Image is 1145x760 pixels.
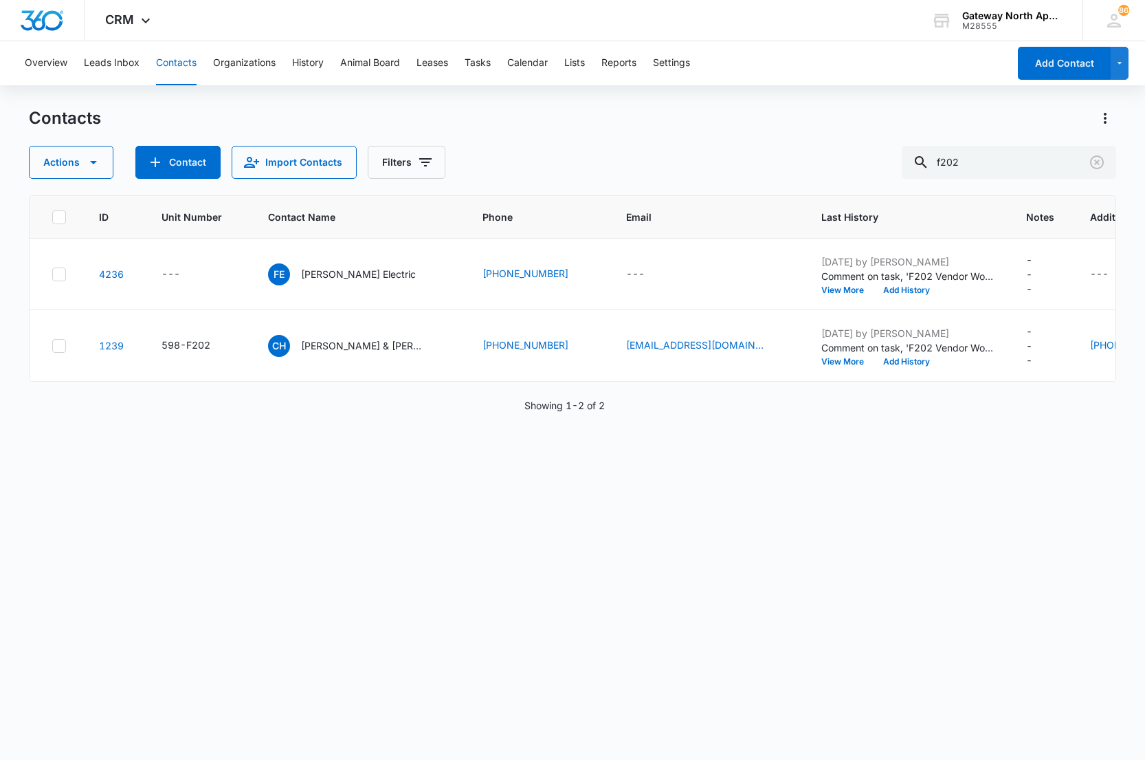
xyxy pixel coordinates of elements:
button: Overview [25,41,67,85]
button: Add Contact [135,146,221,179]
button: Actions [1094,107,1116,129]
input: Search Contacts [902,146,1116,179]
div: Notes - - Select to Edit Field [1026,252,1057,296]
button: View More [821,286,874,294]
span: CH [268,335,290,357]
div: account name [962,10,1063,21]
button: Calendar [507,41,548,85]
button: Add History [874,286,940,294]
div: --- [1026,252,1032,296]
button: Reports [601,41,636,85]
button: Actions [29,146,113,179]
span: CRM [105,12,134,27]
div: notifications count [1118,5,1129,16]
div: --- [162,266,180,283]
div: Notes - - Select to Edit Field [1026,324,1057,367]
div: --- [1026,324,1032,367]
p: Comment on task, 'F202 Vendor Work Order' "The tenant said the problem is not fix [DATE]. The tec... [821,340,993,355]
button: Leases [416,41,448,85]
div: Email - cmegorm250@gmail.com - Select to Edit Field [626,338,788,354]
a: [PHONE_NUMBER] [482,338,568,352]
span: ID [99,210,109,224]
p: [PERSON_NAME] & [PERSON_NAME] [301,338,425,353]
div: Contact Name - Fiske Electric - Select to Edit Field [268,263,441,285]
span: Notes [1026,210,1057,224]
button: Tasks [465,41,491,85]
p: [DATE] by [PERSON_NAME] [821,254,993,269]
div: Email - - Select to Edit Field [626,266,669,283]
button: Lists [564,41,585,85]
button: Add Contact [1018,47,1111,80]
div: Unit Number - - Select to Edit Field [162,266,205,283]
p: Showing 1-2 of 2 [524,398,605,413]
span: Email [626,210,768,224]
span: Last History [821,210,973,224]
a: [EMAIL_ADDRESS][DOMAIN_NAME] [626,338,764,352]
button: View More [821,358,874,366]
span: Unit Number [162,210,235,224]
div: 598-F202 [162,338,210,352]
a: Navigate to contact details page for Fiske Electric [99,268,124,280]
button: Add History [874,358,940,366]
div: --- [626,266,645,283]
div: Contact Name - Christopher Holmes & Lauryn Holmes - Select to Edit Field [268,335,449,357]
button: Animal Board [340,41,400,85]
a: [PHONE_NUMBER] [482,266,568,281]
div: Unit Number - 598-F202 - Select to Edit Field [162,338,235,354]
div: Phone - 9516095890 - Select to Edit Field [482,338,593,354]
div: Additional Phone - - Select to Edit Field [1090,266,1133,283]
span: 86 [1118,5,1129,16]
button: Organizations [213,41,276,85]
div: account id [962,21,1063,31]
span: Contact Name [268,210,430,224]
span: Phone [482,210,573,224]
p: [DATE] by [PERSON_NAME] [821,326,993,340]
a: Navigate to contact details page for Christopher Holmes & Lauryn Holmes [99,340,124,351]
div: Phone - 9705672551 - Select to Edit Field [482,266,593,283]
button: Settings [653,41,690,85]
button: History [292,41,324,85]
h1: Contacts [29,108,101,129]
button: Import Contacts [232,146,357,179]
button: Filters [368,146,445,179]
p: [PERSON_NAME] Electric [301,267,416,281]
button: Leads Inbox [84,41,140,85]
button: Clear [1086,151,1108,173]
div: --- [1090,266,1109,283]
span: FE [268,263,290,285]
p: Comment on task, 'F202 Vendor Work Order WAITING ON SHEET ROCK' "They pulled wire to smoke alarms... [821,269,993,283]
button: Contacts [156,41,197,85]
